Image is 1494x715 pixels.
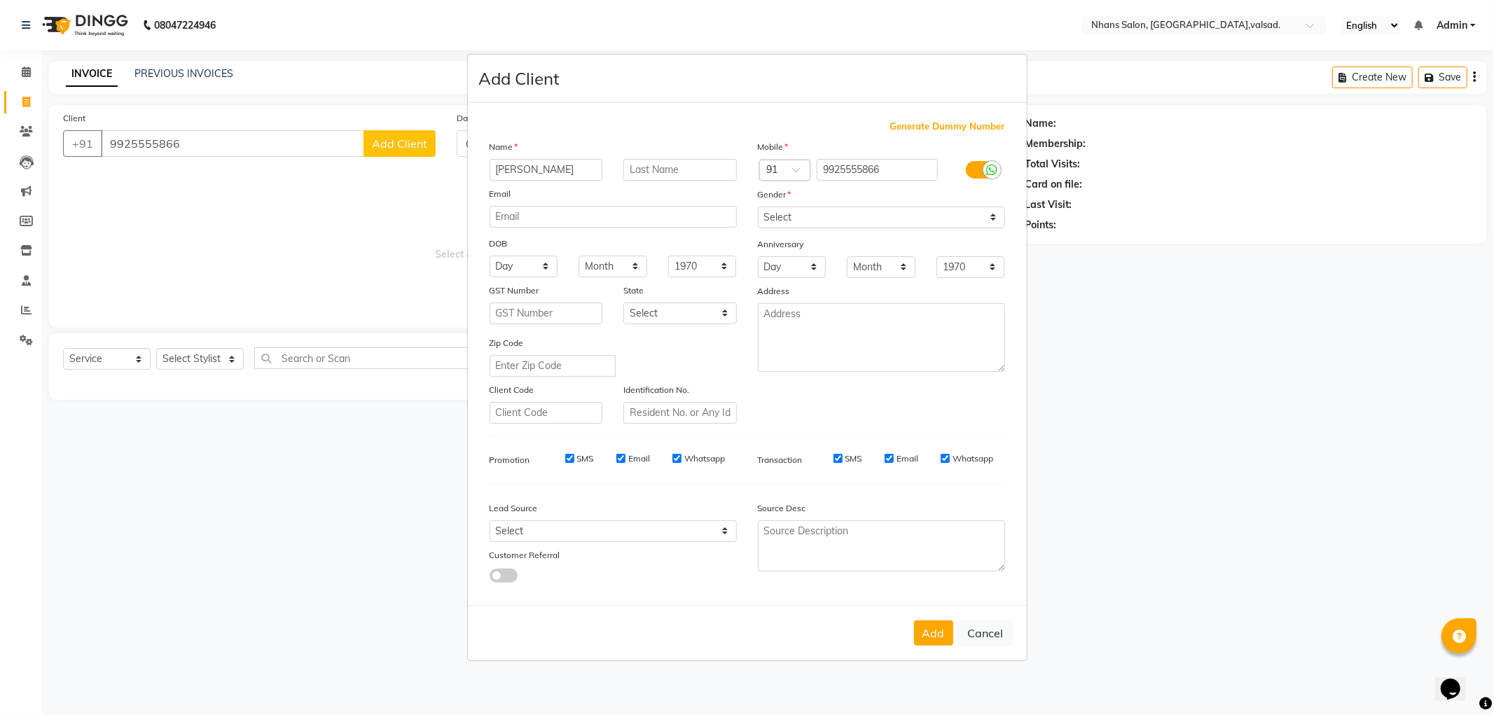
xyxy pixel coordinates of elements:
[623,159,737,181] input: Last Name
[490,549,560,562] label: Customer Referral
[914,620,953,646] button: Add
[490,284,539,297] label: GST Number
[959,620,1013,646] button: Cancel
[758,454,803,466] label: Transaction
[623,402,737,424] input: Resident No. or Any Id
[623,284,644,297] label: State
[490,159,603,181] input: First Name
[684,452,725,465] label: Whatsapp
[758,188,791,201] label: Gender
[623,384,689,396] label: Identification No.
[628,452,650,465] label: Email
[758,141,789,153] label: Mobile
[490,188,511,200] label: Email
[490,384,534,396] label: Client Code
[953,452,993,465] label: Whatsapp
[897,452,918,465] label: Email
[479,66,560,91] h4: Add Client
[758,238,804,251] label: Anniversary
[490,502,538,515] label: Lead Source
[490,337,524,349] label: Zip Code
[490,237,508,250] label: DOB
[817,159,938,181] input: Mobile
[490,303,603,324] input: GST Number
[845,452,862,465] label: SMS
[577,452,594,465] label: SMS
[490,454,530,466] label: Promotion
[490,402,603,424] input: Client Code
[1435,659,1480,701] iframe: chat widget
[890,120,1005,134] span: Generate Dummy Number
[490,141,518,153] label: Name
[490,206,737,228] input: Email
[490,355,616,377] input: Enter Zip Code
[758,502,806,515] label: Source Desc
[758,285,790,298] label: Address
